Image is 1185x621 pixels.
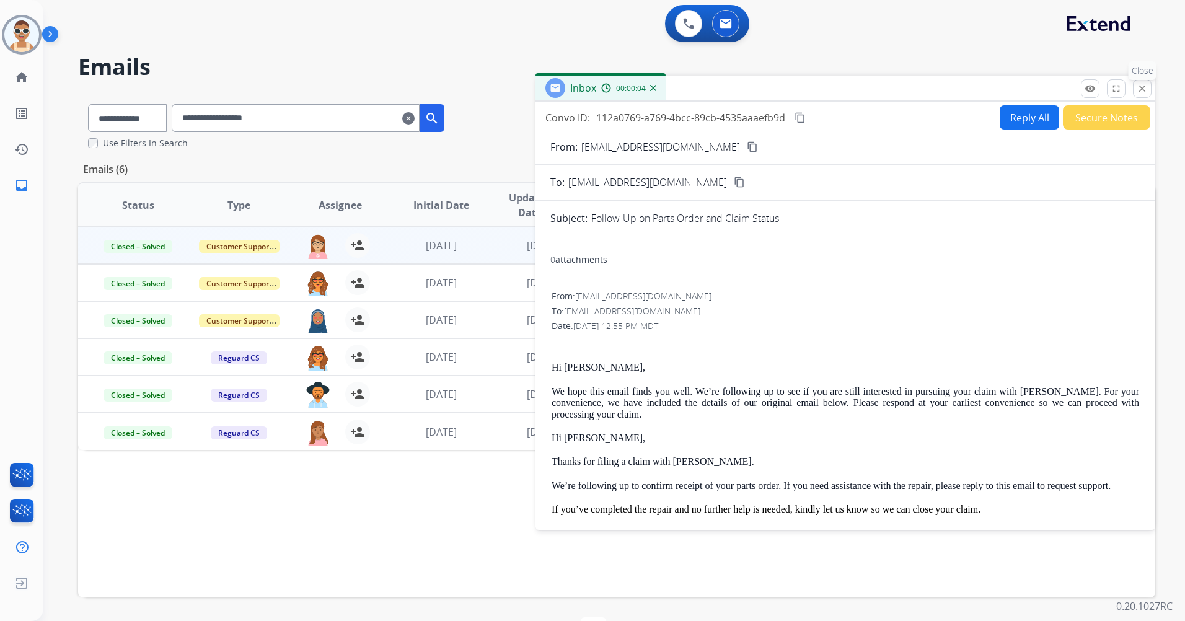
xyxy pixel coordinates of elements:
span: Inbox [570,81,596,95]
img: agent-avatar [306,270,330,296]
p: If you’ve completed the repair and no further help is needed, kindly let us know so we can close ... [552,504,1139,515]
mat-icon: home [14,70,29,85]
span: Customer Support [199,240,280,253]
span: Type [227,198,250,213]
img: agent-avatar [306,420,330,446]
button: Reply All [1000,105,1059,130]
div: To: [552,305,1139,317]
mat-icon: person_add [350,275,365,290]
img: agent-avatar [306,345,330,371]
span: [DATE] [426,425,457,439]
div: Date: [552,320,1139,332]
mat-icon: fullscreen [1111,83,1122,94]
mat-icon: person_add [350,350,365,364]
span: 112a0769-a769-4bcc-89cb-4535aaaefb9d [596,111,785,125]
p: Hi [PERSON_NAME], [552,433,1139,444]
mat-icon: remove_red_eye [1085,83,1096,94]
mat-icon: person_add [350,387,365,402]
span: Customer Support [199,314,280,327]
span: [DATE] [426,276,457,289]
span: Initial Date [413,198,469,213]
span: [DATE] [426,387,457,401]
span: Closed – Solved [104,314,172,327]
mat-icon: close [1137,83,1148,94]
a: [DOMAIN_NAME][URL]. [882,527,987,540]
mat-icon: clear [402,111,415,126]
mat-icon: person_add [350,425,365,439]
span: [DATE] [527,387,558,401]
button: Secure Notes [1063,105,1150,130]
span: [DATE] 12:55 PM MDT [573,320,658,332]
p: Emails (6) [78,162,133,177]
span: 0 [550,253,555,265]
mat-icon: content_copy [734,177,745,188]
span: Closed – Solved [104,426,172,439]
mat-icon: list_alt [14,106,29,121]
p: To: [550,175,565,190]
mat-icon: person_add [350,312,365,327]
p: Subject: [550,211,588,226]
span: Status [122,198,154,213]
span: [EMAIL_ADDRESS][DOMAIN_NAME] [564,305,700,317]
p: Thanks for being an Extend customer. If you need further support, visit us online at [552,528,1139,540]
mat-icon: history [14,142,29,157]
span: [DATE] [527,276,558,289]
span: [DATE] [527,425,558,439]
mat-icon: inbox [14,178,29,193]
span: Closed – Solved [104,277,172,290]
span: Updated Date [502,190,558,220]
span: [EMAIL_ADDRESS][DOMAIN_NAME] [568,175,727,190]
span: Customer Support [199,277,280,290]
img: avatar [4,17,39,52]
p: Convo ID: [545,110,590,125]
p: [EMAIL_ADDRESS][DOMAIN_NAME] [581,139,740,154]
mat-icon: search [425,111,439,126]
p: Close [1129,61,1156,80]
span: Closed – Solved [104,240,172,253]
mat-icon: person_add [350,238,365,253]
p: Follow-Up on Parts Order and Claim Status [591,211,779,226]
span: Reguard CS [211,351,267,364]
span: 00:00:04 [616,84,646,94]
p: We’re following up to confirm receipt of your parts order. If you need assistance with the repair... [552,480,1139,491]
span: Reguard CS [211,389,267,402]
div: attachments [550,253,607,266]
p: From: [550,139,578,154]
h2: Emails [78,55,1155,79]
p: Thanks for filing a claim with [PERSON_NAME]. [552,456,1139,467]
mat-icon: content_copy [747,141,758,152]
p: 0.20.1027RC [1116,599,1173,614]
span: Closed – Solved [104,351,172,364]
span: [DATE] [426,239,457,252]
span: Reguard CS [211,426,267,439]
span: [EMAIL_ADDRESS][DOMAIN_NAME] [575,290,711,302]
span: Closed – Solved [104,389,172,402]
p: We hope this email finds you well. We’re following up to see if you are still interested in pursu... [552,386,1139,420]
span: [DATE] [426,313,457,327]
p: Hi [PERSON_NAME], [552,362,1139,373]
mat-icon: content_copy [795,112,806,123]
img: agent-avatar [306,307,330,333]
label: Use Filters In Search [103,137,188,149]
span: [DATE] [527,239,558,252]
button: Close [1133,79,1152,98]
span: [DATE] [426,350,457,364]
span: Assignee [319,198,362,213]
img: agent-avatar [306,382,330,408]
span: [DATE] [527,350,558,364]
div: From: [552,290,1139,302]
span: [DATE] [527,313,558,327]
img: agent-avatar [306,233,330,259]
